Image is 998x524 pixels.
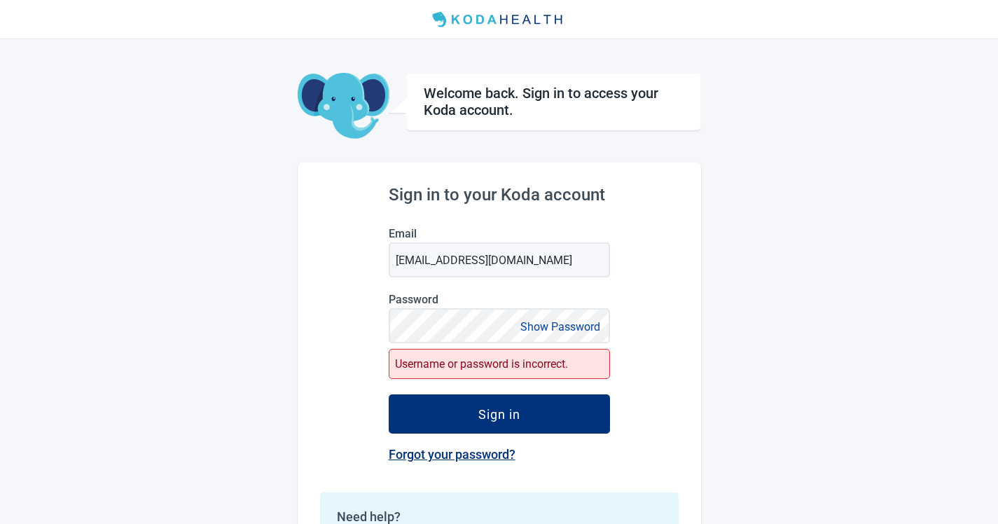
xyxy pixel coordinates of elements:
[389,293,610,306] label: Password
[298,73,389,140] img: Koda Elephant
[389,185,610,205] h2: Sign in to your Koda account
[337,509,662,524] h2: Need help?
[389,227,610,240] label: Email
[427,8,571,31] img: Koda Health
[516,317,604,336] button: Show Password
[424,85,684,118] h1: Welcome back. Sign in to access your Koda account.
[389,349,610,379] div: Username or password is incorrect.
[389,394,610,434] button: Sign in
[389,447,515,462] a: Forgot your password?
[478,407,520,421] div: Sign in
